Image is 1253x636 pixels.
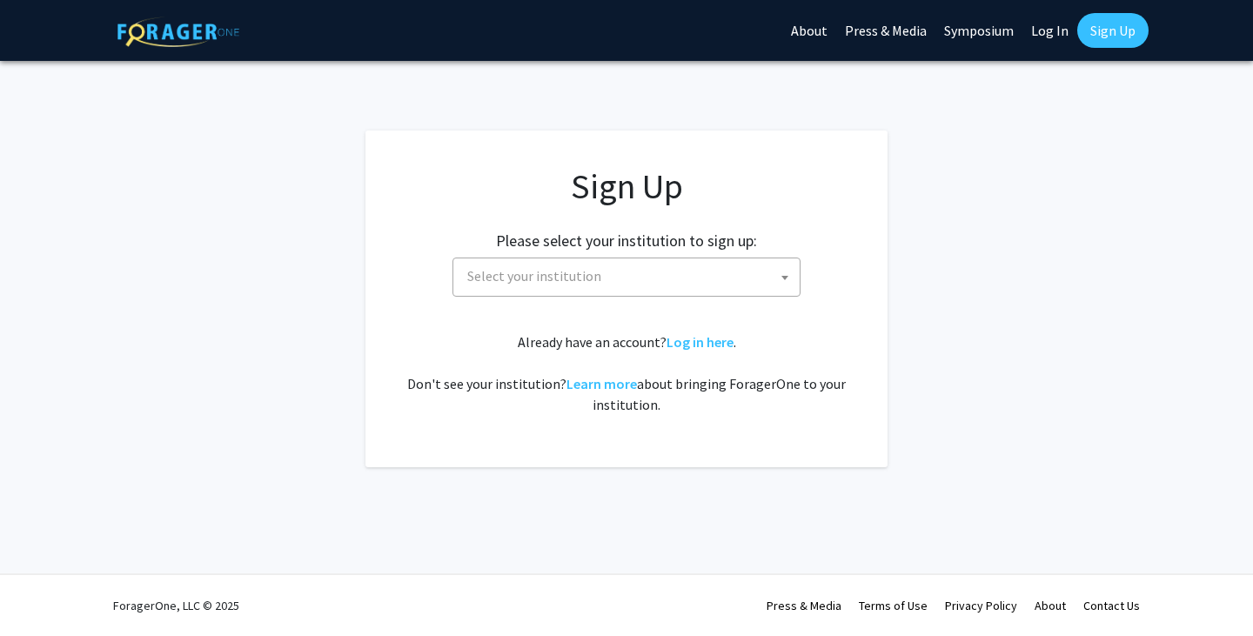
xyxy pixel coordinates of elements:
[400,331,853,415] div: Already have an account? . Don't see your institution? about bringing ForagerOne to your institut...
[767,598,841,613] a: Press & Media
[1035,598,1066,613] a: About
[460,258,800,294] span: Select your institution
[496,231,757,251] h2: Please select your institution to sign up:
[1077,13,1149,48] a: Sign Up
[400,165,853,207] h1: Sign Up
[566,375,637,392] a: Learn more about bringing ForagerOne to your institution
[945,598,1017,613] a: Privacy Policy
[1083,598,1140,613] a: Contact Us
[117,17,239,47] img: ForagerOne Logo
[452,258,801,297] span: Select your institution
[113,575,239,636] div: ForagerOne, LLC © 2025
[859,598,928,613] a: Terms of Use
[667,333,734,351] a: Log in here
[467,267,601,285] span: Select your institution
[13,558,74,623] iframe: Chat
